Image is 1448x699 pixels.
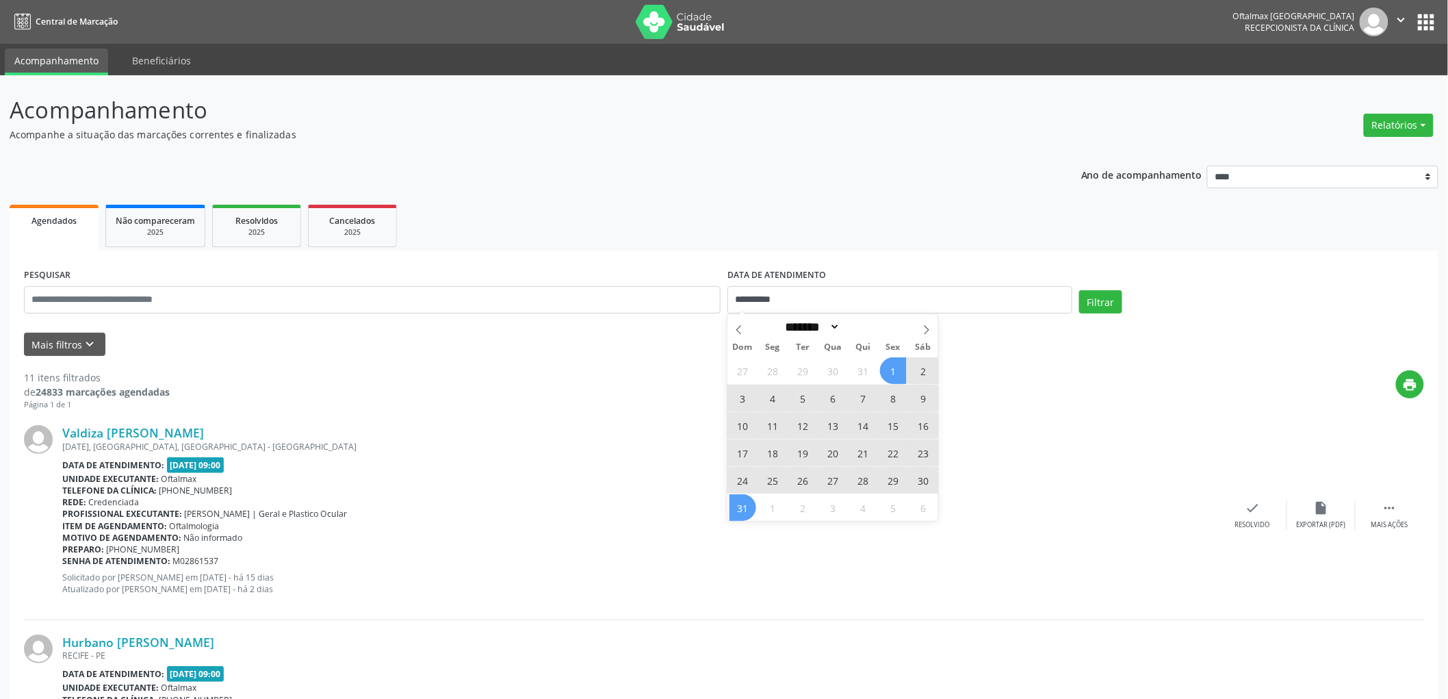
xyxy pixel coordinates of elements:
[107,544,180,555] span: [PHONE_NUMBER]
[159,485,233,496] span: [PHONE_NUMBER]
[820,467,846,494] span: Agosto 27, 2025
[760,357,786,384] span: Julho 28, 2025
[116,215,195,227] span: Não compareceram
[729,412,756,439] span: Agosto 10, 2025
[122,49,201,73] a: Beneficiários
[222,227,291,238] div: 2025
[781,320,841,334] select: Month
[1382,500,1397,516] i: 
[908,343,938,352] span: Sáb
[161,682,197,694] span: Oftalmax
[1371,520,1408,530] div: Mais ações
[24,370,170,385] div: 11 itens filtrados
[790,467,816,494] span: Agosto 26, 2025
[36,16,118,27] span: Central de Marcação
[760,412,786,439] span: Agosto 11, 2025
[62,532,181,544] b: Motivo de agendamento:
[1394,12,1409,27] i: 
[184,532,243,544] span: Não informado
[818,343,848,352] span: Qua
[1245,22,1355,34] span: Recepcionista da clínica
[850,440,877,466] span: Agosto 21, 2025
[62,508,182,520] b: Profissional executante:
[1081,166,1202,183] p: Ano de acompanhamento
[1396,370,1424,398] button: print
[880,357,907,384] span: Agosto 1, 2025
[760,385,786,411] span: Agosto 4, 2025
[880,412,907,439] span: Agosto 15, 2025
[850,412,877,439] span: Agosto 14, 2025
[729,385,756,411] span: Agosto 3, 2025
[36,385,170,398] strong: 24833 marcações agendadas
[170,520,220,532] span: Oftalmologia
[760,467,786,494] span: Agosto 25, 2025
[62,459,164,471] b: Data de atendimento:
[910,440,937,466] span: Agosto 23, 2025
[1364,114,1434,137] button: Relatórios
[10,10,118,33] a: Central de Marcação
[62,496,86,508] b: Rede:
[1403,377,1418,392] i: print
[1079,290,1122,314] button: Filtrar
[820,385,846,411] span: Agosto 6, 2025
[24,399,170,411] div: Página 1 de 1
[62,425,204,440] a: Valdiza [PERSON_NAME]
[910,412,937,439] span: Agosto 16, 2025
[729,357,756,384] span: Julho 27, 2025
[24,333,105,357] button: Mais filtroskeyboard_arrow_down
[758,343,788,352] span: Seg
[820,412,846,439] span: Agosto 13, 2025
[850,385,877,411] span: Agosto 7, 2025
[1235,520,1270,530] div: Resolvido
[790,357,816,384] span: Julho 29, 2025
[820,357,846,384] span: Julho 30, 2025
[840,320,885,334] input: Year
[910,494,937,521] span: Setembro 6, 2025
[62,544,104,555] b: Preparo:
[31,215,77,227] span: Agendados
[10,93,1010,127] p: Acompanhamento
[880,467,907,494] span: Agosto 29, 2025
[729,467,756,494] span: Agosto 24, 2025
[62,441,1219,453] div: [DATE], [GEOGRAPHIC_DATA], [GEOGRAPHIC_DATA] - [GEOGRAPHIC_DATA]
[62,682,159,694] b: Unidade executante:
[24,635,53,663] img: img
[167,666,224,682] span: [DATE] 09:00
[727,343,758,352] span: Dom
[1360,8,1388,36] img: img
[760,494,786,521] span: Setembro 1, 2025
[880,385,907,411] span: Agosto 8, 2025
[820,440,846,466] span: Agosto 20, 2025
[1233,10,1355,22] div: Oftalmax [GEOGRAPHIC_DATA]
[235,215,278,227] span: Resolvidos
[62,555,170,567] b: Senha de atendimento:
[790,385,816,411] span: Agosto 5, 2025
[10,127,1010,142] p: Acompanhe a situação das marcações correntes e finalizadas
[850,467,877,494] span: Agosto 28, 2025
[788,343,818,352] span: Ter
[727,265,826,286] label: DATA DE ATENDIMENTO
[89,496,140,508] span: Credenciada
[62,635,214,650] a: Hurbano [PERSON_NAME]
[790,440,816,466] span: Agosto 19, 2025
[729,494,756,521] span: Agosto 31, 2025
[880,440,907,466] span: Agosto 22, 2025
[62,520,167,532] b: Item de agendamento:
[850,357,877,384] span: Julho 31, 2025
[848,343,878,352] span: Qui
[820,494,846,521] span: Setembro 3, 2025
[62,485,157,496] b: Telefone da clínica:
[318,227,387,238] div: 2025
[1297,520,1346,530] div: Exportar (PDF)
[5,49,108,75] a: Acompanhamento
[62,473,159,485] b: Unidade executante:
[1414,10,1438,34] button: apps
[910,467,937,494] span: Agosto 30, 2025
[910,357,937,384] span: Agosto 2, 2025
[62,650,1219,661] div: RECIFE - PE
[850,494,877,521] span: Setembro 4, 2025
[790,412,816,439] span: Agosto 12, 2025
[185,508,348,520] span: [PERSON_NAME] | Geral e Plastico Ocular
[167,457,224,473] span: [DATE] 09:00
[330,215,376,227] span: Cancelados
